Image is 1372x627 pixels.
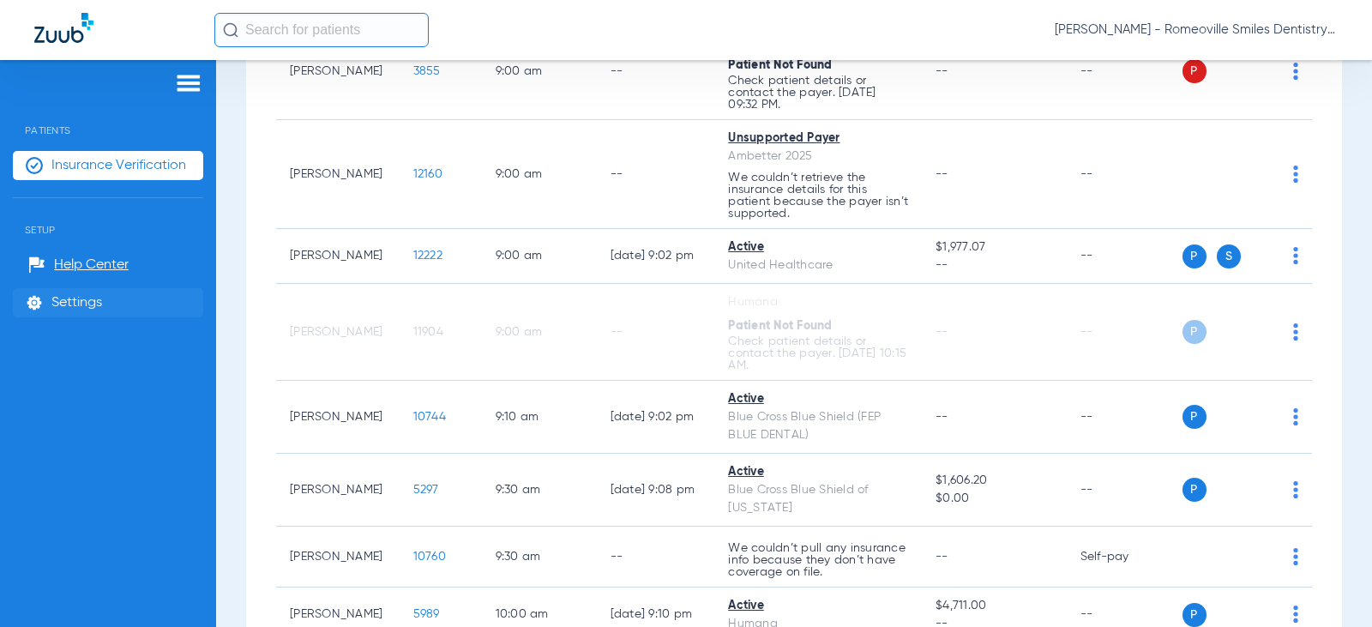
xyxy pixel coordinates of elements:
[1067,284,1182,381] td: --
[728,542,908,578] p: We couldn’t pull any insurance info because they don’t have coverage on file.
[1067,120,1182,229] td: --
[728,130,908,148] div: Unsupported Payer
[728,172,908,220] p: We couldn’t retrieve the insurance details for this patient because the payer isn’t supported.
[728,390,908,408] div: Active
[413,250,442,262] span: 12222
[728,335,908,371] p: Check patient details or contact the payer. [DATE] 10:15 AM.
[1182,59,1207,83] span: P
[728,256,908,274] div: United Healthcare
[728,408,908,444] div: Blue Cross Blue Shield (FEP BLUE DENTAL)
[936,65,948,77] span: --
[1293,606,1298,623] img: group-dot-blue.svg
[1182,320,1207,344] span: P
[936,472,1053,490] span: $1,606.20
[1067,454,1182,527] td: --
[482,381,597,454] td: 9:10 AM
[728,238,908,256] div: Active
[936,411,948,423] span: --
[728,148,908,166] div: Ambetter 2025
[597,454,715,527] td: [DATE] 9:08 PM
[276,229,400,284] td: [PERSON_NAME]
[1067,23,1182,120] td: --
[936,168,948,180] span: --
[28,256,129,274] a: Help Center
[1217,244,1241,268] span: S
[413,65,441,77] span: 3855
[276,23,400,120] td: [PERSON_NAME]
[276,284,400,381] td: [PERSON_NAME]
[1293,166,1298,183] img: group-dot-blue.svg
[597,527,715,588] td: --
[936,490,1053,508] span: $0.00
[482,454,597,527] td: 9:30 AM
[223,22,238,38] img: Search Icon
[728,293,908,311] div: Humana
[276,527,400,588] td: [PERSON_NAME]
[13,99,203,136] span: Patients
[1293,323,1298,341] img: group-dot-blue.svg
[1182,478,1207,502] span: P
[482,527,597,588] td: 9:30 AM
[1293,548,1298,565] img: group-dot-blue.svg
[413,168,442,180] span: 12160
[1293,481,1298,498] img: group-dot-blue.svg
[482,284,597,381] td: 9:00 AM
[1182,603,1207,627] span: P
[936,551,948,563] span: --
[276,454,400,527] td: [PERSON_NAME]
[597,284,715,381] td: --
[936,597,1053,615] span: $4,711.00
[413,484,439,496] span: 5297
[276,381,400,454] td: [PERSON_NAME]
[936,238,1053,256] span: $1,977.07
[13,198,203,236] span: Setup
[482,23,597,120] td: 9:00 AM
[1067,381,1182,454] td: --
[413,608,440,620] span: 5989
[1067,527,1182,588] td: Self-pay
[728,597,908,615] div: Active
[936,256,1053,274] span: --
[1055,21,1338,39] span: [PERSON_NAME] - Romeoville Smiles Dentistry
[597,120,715,229] td: --
[54,256,129,274] span: Help Center
[1182,244,1207,268] span: P
[175,73,202,93] img: hamburger-icon
[728,75,908,111] p: Check patient details or contact the payer. [DATE] 09:32 PM.
[482,120,597,229] td: 9:00 AM
[51,157,186,174] span: Insurance Verification
[34,13,93,43] img: Zuub Logo
[276,120,400,229] td: [PERSON_NAME]
[413,551,446,563] span: 10760
[728,463,908,481] div: Active
[1182,405,1207,429] span: P
[1293,63,1298,80] img: group-dot-blue.svg
[597,23,715,120] td: --
[413,326,443,338] span: 11904
[936,326,948,338] span: --
[597,229,715,284] td: [DATE] 9:02 PM
[51,294,102,311] span: Settings
[214,13,429,47] input: Search for patients
[1067,229,1182,284] td: --
[728,320,832,332] span: Patient Not Found
[728,59,832,71] span: Patient Not Found
[728,481,908,517] div: Blue Cross Blue Shield of [US_STATE]
[597,381,715,454] td: [DATE] 9:02 PM
[1293,247,1298,264] img: group-dot-blue.svg
[413,411,446,423] span: 10744
[1293,408,1298,425] img: group-dot-blue.svg
[482,229,597,284] td: 9:00 AM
